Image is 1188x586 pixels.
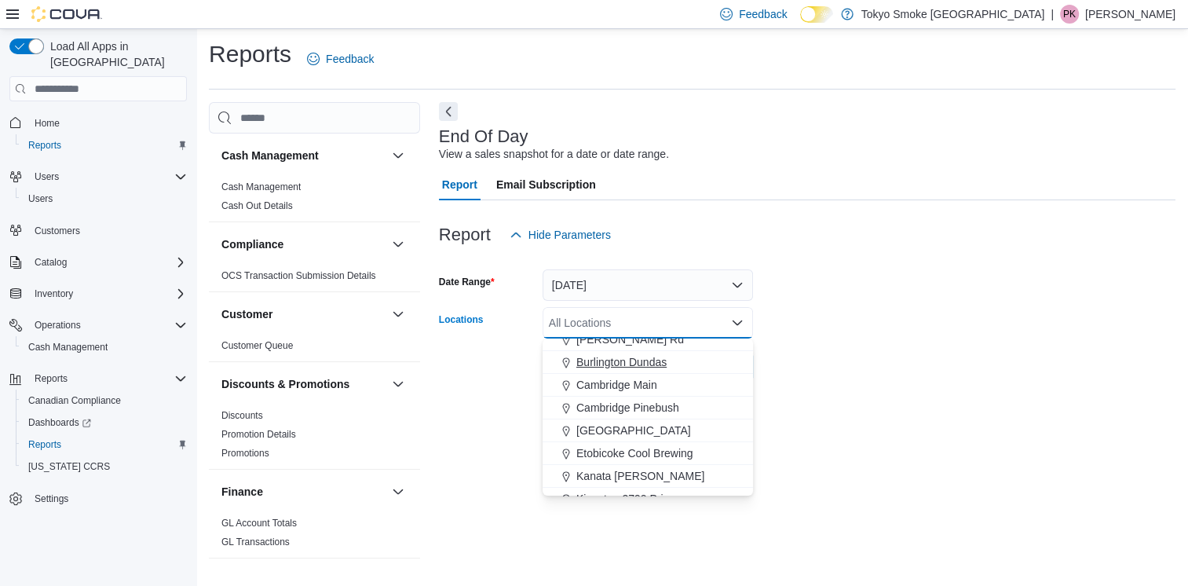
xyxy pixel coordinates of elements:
[28,222,86,240] a: Customers
[209,178,420,222] div: Cash Management
[576,331,684,347] span: [PERSON_NAME] Rd
[221,148,319,163] h3: Cash Management
[22,413,97,432] a: Dashboards
[209,336,420,361] div: Customer
[28,167,187,186] span: Users
[528,227,611,243] span: Hide Parameters
[221,340,293,351] a: Customer Queue
[28,114,66,133] a: Home
[28,167,65,186] button: Users
[28,438,61,451] span: Reports
[221,306,272,322] h3: Customer
[576,423,691,438] span: [GEOGRAPHIC_DATA]
[389,235,408,254] button: Compliance
[28,221,187,240] span: Customers
[22,338,114,357] a: Cash Management
[3,251,193,273] button: Catalog
[543,351,753,374] button: Burlington Dundas
[35,288,73,300] span: Inventory
[503,219,617,251] button: Hide Parameters
[221,269,376,282] span: OCS Transaction Submission Details
[576,445,693,461] span: Etobicoke Cool Brewing
[1063,5,1076,24] span: PK
[1060,5,1079,24] div: Peyton Kahro
[22,189,187,208] span: Users
[28,253,187,272] span: Catalog
[221,537,290,548] a: GL Transactions
[28,112,187,132] span: Home
[22,136,68,155] a: Reports
[221,428,296,441] span: Promotion Details
[16,188,193,210] button: Users
[22,136,187,155] span: Reports
[16,134,193,156] button: Reports
[35,319,81,331] span: Operations
[22,391,187,410] span: Canadian Compliance
[221,536,290,548] span: GL Transactions
[221,200,293,211] a: Cash Out Details
[389,305,408,324] button: Customer
[576,354,667,370] span: Burlington Dundas
[576,491,692,507] span: Kingston 2790 Princess
[221,429,296,440] a: Promotion Details
[543,397,753,419] button: Cambridge Pinebush
[221,306,386,322] button: Customer
[3,219,193,242] button: Customers
[543,419,753,442] button: [GEOGRAPHIC_DATA]
[28,369,74,388] button: Reports
[439,146,669,163] div: View a sales snapshot for a date or date range.
[543,465,753,488] button: Kanata [PERSON_NAME]
[3,283,193,305] button: Inventory
[1051,5,1054,24] p: |
[221,270,376,281] a: OCS Transaction Submission Details
[31,6,102,22] img: Cova
[28,192,53,205] span: Users
[3,368,193,390] button: Reports
[221,236,386,252] button: Compliance
[731,317,744,329] button: Close list of options
[209,514,420,558] div: Finance
[389,146,408,165] button: Cash Management
[22,457,187,476] span: Washington CCRS
[543,328,753,351] button: [PERSON_NAME] Rd
[28,139,61,152] span: Reports
[28,316,87,335] button: Operations
[739,6,787,22] span: Feedback
[9,104,187,551] nav: Complex example
[16,456,193,478] button: [US_STATE] CCRS
[3,166,193,188] button: Users
[22,391,127,410] a: Canadian Compliance
[543,442,753,465] button: Etobicoke Cool Brewing
[221,517,297,529] span: GL Account Totals
[16,390,193,412] button: Canadian Compliance
[221,518,297,529] a: GL Account Totals
[439,225,491,244] h3: Report
[800,6,833,23] input: Dark Mode
[44,38,187,70] span: Load All Apps in [GEOGRAPHIC_DATA]
[221,410,263,421] a: Discounts
[28,489,75,508] a: Settings
[301,43,380,75] a: Feedback
[221,447,269,460] span: Promotions
[221,484,263,500] h3: Finance
[28,394,121,407] span: Canadian Compliance
[496,169,596,200] span: Email Subscription
[543,374,753,397] button: Cambridge Main
[221,376,386,392] button: Discounts & Promotions
[439,102,458,121] button: Next
[576,400,679,416] span: Cambridge Pinebush
[22,413,187,432] span: Dashboards
[22,189,59,208] a: Users
[35,256,67,269] span: Catalog
[326,51,374,67] span: Feedback
[221,376,349,392] h3: Discounts & Promotions
[28,460,110,473] span: [US_STATE] CCRS
[576,377,657,393] span: Cambridge Main
[1085,5,1175,24] p: [PERSON_NAME]
[442,169,477,200] span: Report
[16,434,193,456] button: Reports
[221,148,386,163] button: Cash Management
[221,181,301,192] a: Cash Management
[861,5,1045,24] p: Tokyo Smoke [GEOGRAPHIC_DATA]
[389,482,408,501] button: Finance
